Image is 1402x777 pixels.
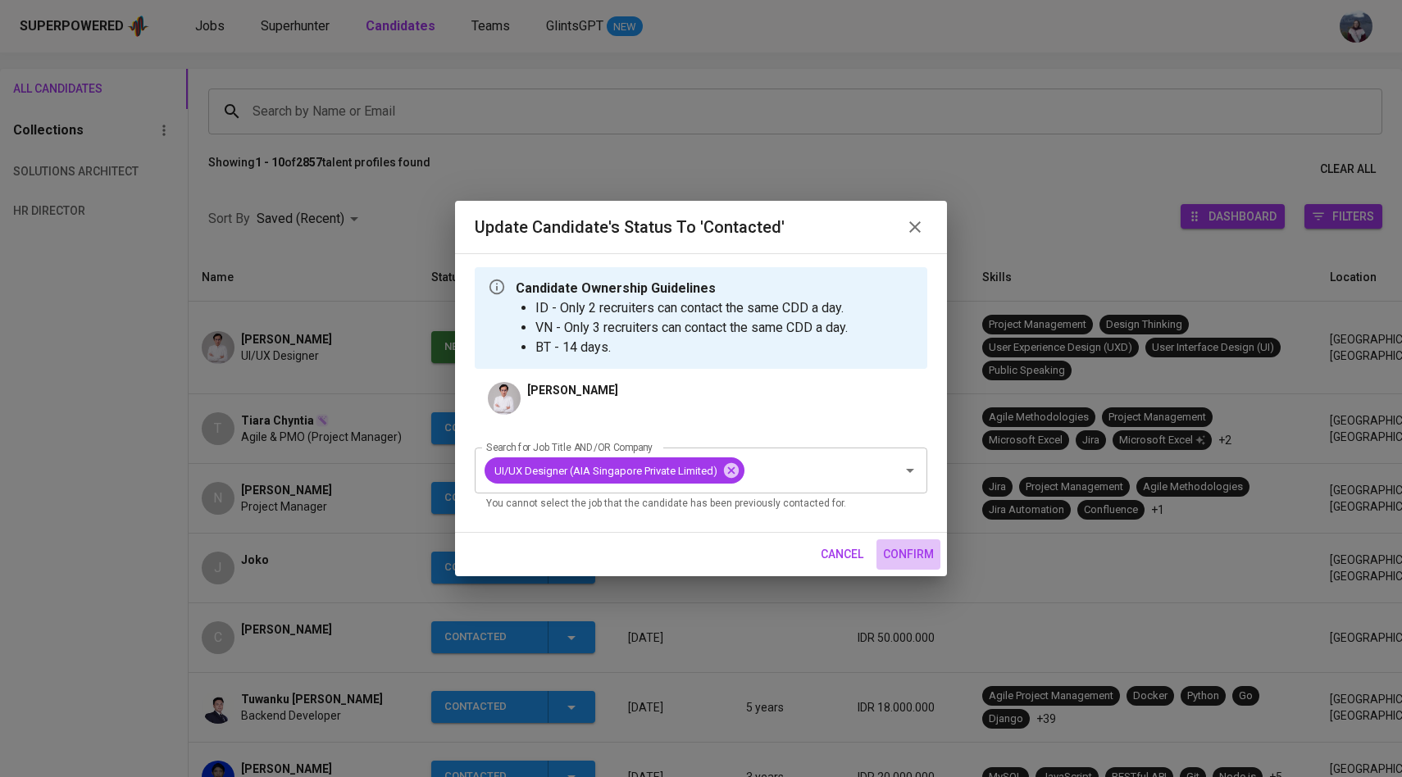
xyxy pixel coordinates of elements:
p: You cannot select the job that the candidate has been previously contacted for. [486,496,916,512]
p: [PERSON_NAME] [527,382,618,398]
img: 7b1e5561b58b062aa763e12328361336.png [488,382,521,415]
button: cancel [814,539,870,570]
li: BT - 14 days. [535,338,848,357]
p: Candidate Ownership Guidelines [516,279,848,298]
li: ID - Only 2 recruiters can contact the same CDD a day. [535,298,848,318]
li: VN - Only 3 recruiters can contact the same CDD a day. [535,318,848,338]
h6: Update Candidate's Status to 'Contacted' [475,214,785,240]
span: cancel [821,544,863,565]
button: confirm [876,539,940,570]
span: confirm [883,544,934,565]
span: UI/UX Designer (AIA Singapore Private Limited) [485,463,727,479]
div: UI/UX Designer (AIA Singapore Private Limited) [485,457,744,484]
button: Open [899,459,922,482]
